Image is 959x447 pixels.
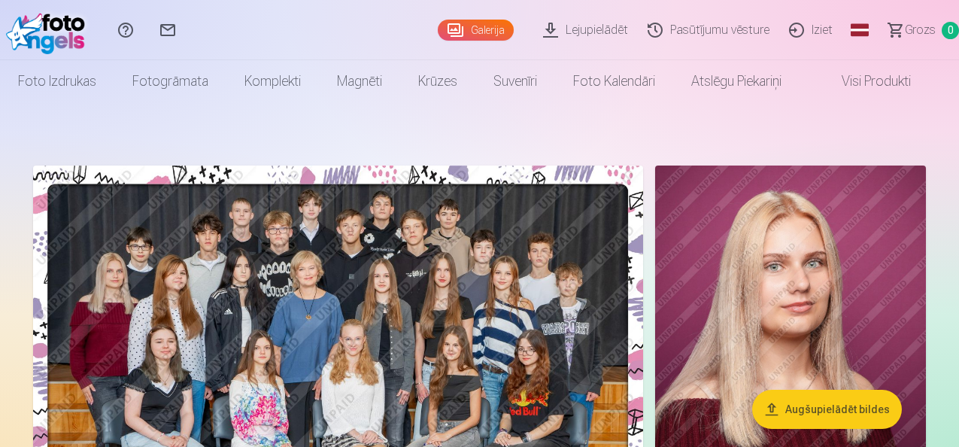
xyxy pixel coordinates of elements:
a: Suvenīri [475,60,555,102]
a: Atslēgu piekariņi [673,60,800,102]
a: Galerija [438,20,514,41]
a: Magnēti [319,60,400,102]
span: Grozs [905,21,936,39]
a: Fotogrāmata [114,60,226,102]
img: /fa1 [6,6,93,54]
a: Komplekti [226,60,319,102]
a: Krūzes [400,60,475,102]
a: Foto kalendāri [555,60,673,102]
button: Augšupielādēt bildes [752,390,902,429]
a: Visi produkti [800,60,929,102]
span: 0 [942,22,959,39]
